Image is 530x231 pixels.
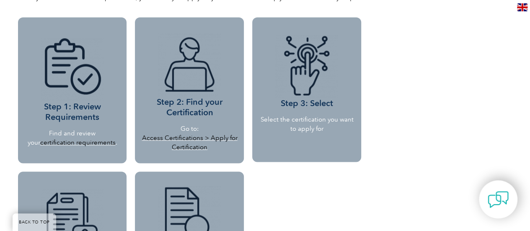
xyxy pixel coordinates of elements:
a: certification requirements [40,138,116,146]
a: BACK TO TOP [13,213,56,231]
h3: Step 1: Review Requirements [28,38,117,122]
a: Access Certifications > Apply for Certification [142,134,237,151]
h3: Step 3: Select [259,35,355,108]
p: Select the certification you want to apply for [259,114,355,133]
img: en [517,3,527,11]
p: Find and review your . [28,128,117,147]
h3: Step 2: Find your Certification [140,34,239,117]
img: contact-chat.png [488,189,509,210]
p: Go to: [140,124,239,151]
